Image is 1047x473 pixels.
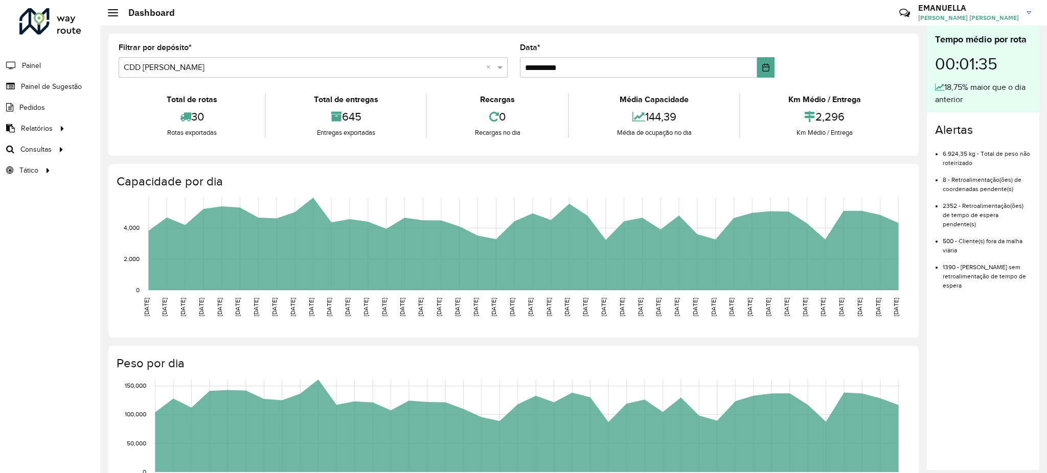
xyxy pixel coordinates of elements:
[838,298,845,316] text: [DATE]
[21,81,82,92] span: Painel de Sugestão
[856,298,863,316] text: [DATE]
[127,440,146,446] text: 50,000
[381,298,388,316] text: [DATE]
[637,298,644,316] text: [DATE]
[326,298,332,316] text: [DATE]
[935,81,1031,106] div: 18,75% maior que o dia anterior
[289,298,296,316] text: [DATE]
[619,298,625,316] text: [DATE]
[935,33,1031,46] div: Tempo médio por rota
[743,106,906,128] div: 2,296
[572,93,737,106] div: Média Capacidade
[19,102,45,113] span: Pedidos
[918,3,1019,13] h3: EMANUELLA
[563,298,570,316] text: [DATE]
[894,2,916,24] a: Contato Rápido
[572,128,737,138] div: Média de ocupação no dia
[399,298,405,316] text: [DATE]
[268,93,423,106] div: Total de entregas
[600,298,607,316] text: [DATE]
[253,298,259,316] text: [DATE]
[124,255,140,262] text: 2,000
[454,298,461,316] text: [DATE]
[943,255,1031,290] li: 1390 - [PERSON_NAME] sem retroalimentação de tempo de espera
[268,128,423,138] div: Entregas exportadas
[935,46,1031,81] div: 00:01:35
[308,298,314,316] text: [DATE]
[655,298,662,316] text: [DATE]
[216,298,223,316] text: [DATE]
[545,298,552,316] text: [DATE]
[757,57,775,78] button: Choose Date
[121,93,262,106] div: Total de rotas
[22,60,41,71] span: Painel
[161,298,168,316] text: [DATE]
[875,298,881,316] text: [DATE]
[429,128,565,138] div: Recargas no dia
[121,106,262,128] div: 30
[943,229,1031,255] li: 500 - Cliente(s) fora da malha viária
[429,93,565,106] div: Recargas
[893,298,899,316] text: [DATE]
[125,382,146,389] text: 150,000
[118,7,175,18] h2: Dashboard
[802,298,808,316] text: [DATE]
[121,128,262,138] div: Rotas exportadas
[490,298,497,316] text: [DATE]
[117,174,908,189] h4: Capacidade por dia
[765,298,771,316] text: [DATE]
[271,298,278,316] text: [DATE]
[509,298,515,316] text: [DATE]
[179,298,186,316] text: [DATE]
[344,298,351,316] text: [DATE]
[743,128,906,138] div: Km Médio / Entrega
[783,298,790,316] text: [DATE]
[572,106,737,128] div: 144,39
[119,41,192,54] label: Filtrar por depósito
[436,298,442,316] text: [DATE]
[124,225,140,231] text: 4,000
[520,41,540,54] label: Data
[429,106,565,128] div: 0
[472,298,479,316] text: [DATE]
[728,298,735,316] text: [DATE]
[362,298,369,316] text: [DATE]
[125,411,146,418] text: 100,000
[527,298,534,316] text: [DATE]
[234,298,241,316] text: [DATE]
[710,298,717,316] text: [DATE]
[943,141,1031,168] li: 6.924,35 kg - Total de peso não roteirizado
[692,298,698,316] text: [DATE]
[417,298,424,316] text: [DATE]
[19,165,38,176] span: Tático
[268,106,423,128] div: 645
[935,123,1031,137] h4: Alertas
[117,356,908,371] h4: Peso por dia
[143,298,150,316] text: [DATE]
[943,168,1031,194] li: 8 - Retroalimentação(ões) de coordenadas pendente(s)
[582,298,588,316] text: [DATE]
[820,298,826,316] text: [DATE]
[673,298,680,316] text: [DATE]
[743,93,906,106] div: Km Médio / Entrega
[21,123,53,134] span: Relatórios
[746,298,753,316] text: [DATE]
[918,13,1019,22] span: [PERSON_NAME] [PERSON_NAME]
[943,194,1031,229] li: 2352 - Retroalimentação(ões) de tempo de espera pendente(s)
[486,61,495,74] span: Clear all
[20,144,52,155] span: Consultas
[136,287,140,293] text: 0
[198,298,204,316] text: [DATE]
